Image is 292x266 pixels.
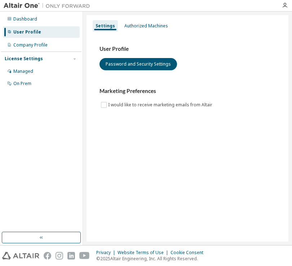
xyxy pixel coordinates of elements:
[13,68,33,74] div: Managed
[4,2,94,9] img: Altair One
[67,252,75,260] img: linkedin.svg
[13,42,48,48] div: Company Profile
[2,252,39,260] img: altair_logo.svg
[108,101,214,109] label: I would like to receive marketing emails from Altair
[13,81,31,87] div: On Prem
[13,29,41,35] div: User Profile
[124,23,168,29] div: Authorized Machines
[5,56,43,62] div: License Settings
[13,16,37,22] div: Dashboard
[99,45,275,53] h3: User Profile
[99,58,177,70] button: Password and Security Settings
[79,252,90,260] img: youtube.svg
[171,250,208,256] div: Cookie Consent
[96,23,115,29] div: Settings
[118,250,171,256] div: Website Terms of Use
[96,256,208,262] p: © 2025 Altair Engineering, Inc. All Rights Reserved.
[44,252,51,260] img: facebook.svg
[56,252,63,260] img: instagram.svg
[99,88,275,95] h3: Marketing Preferences
[96,250,118,256] div: Privacy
